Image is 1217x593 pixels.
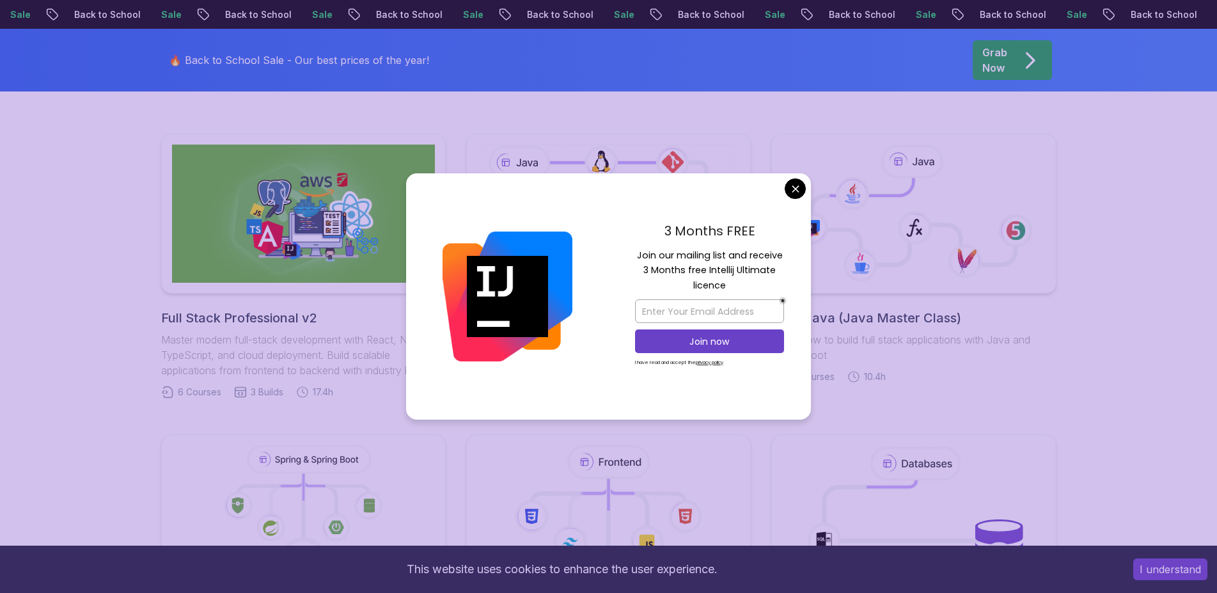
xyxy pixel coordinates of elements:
p: Grab Now [982,45,1007,75]
h2: Core Java (Java Master Class) [771,309,1056,327]
a: Full Stack Professional v2Full Stack Professional v2Master modern full-stack development with Rea... [161,134,446,399]
p: Back to School [954,8,1040,21]
p: Learn how to build full stack applications with Java and Spring Boot [771,332,1056,363]
p: Back to School [1104,8,1191,21]
a: Core Java (Java Master Class)Learn how to build full stack applications with Java and Spring Boot... [771,134,1056,383]
p: Sale [739,8,780,21]
p: Back to School [652,8,739,21]
a: Java Full StackLearn how to build full stack applications with Java and Spring Boot29 Courses4 Bu... [466,134,751,383]
p: Sale [588,8,629,21]
span: 3 Builds [251,386,283,399]
p: Sale [135,8,176,21]
span: 10.4h [864,370,886,383]
img: Full Stack Professional v2 [172,145,435,283]
span: 6 Courses [178,386,221,399]
p: Back to School [350,8,437,21]
p: Back to School [199,8,286,21]
p: Back to School [803,8,890,21]
p: Master modern full-stack development with React, Node.js, TypeScript, and cloud deployment. Build... [161,332,446,378]
p: Sale [437,8,478,21]
span: 17.4h [313,386,333,399]
h2: Full Stack Professional v2 [161,309,446,327]
p: Sale [890,8,930,21]
p: Sale [1040,8,1081,21]
button: Accept cookies [1133,558,1207,580]
div: This website uses cookies to enhance the user experience. [10,555,1114,583]
p: Back to School [501,8,588,21]
p: Back to School [48,8,135,21]
span: 18 Courses [788,370,835,383]
p: 🔥 Back to School Sale - Our best prices of the year! [169,52,429,68]
p: Sale [286,8,327,21]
